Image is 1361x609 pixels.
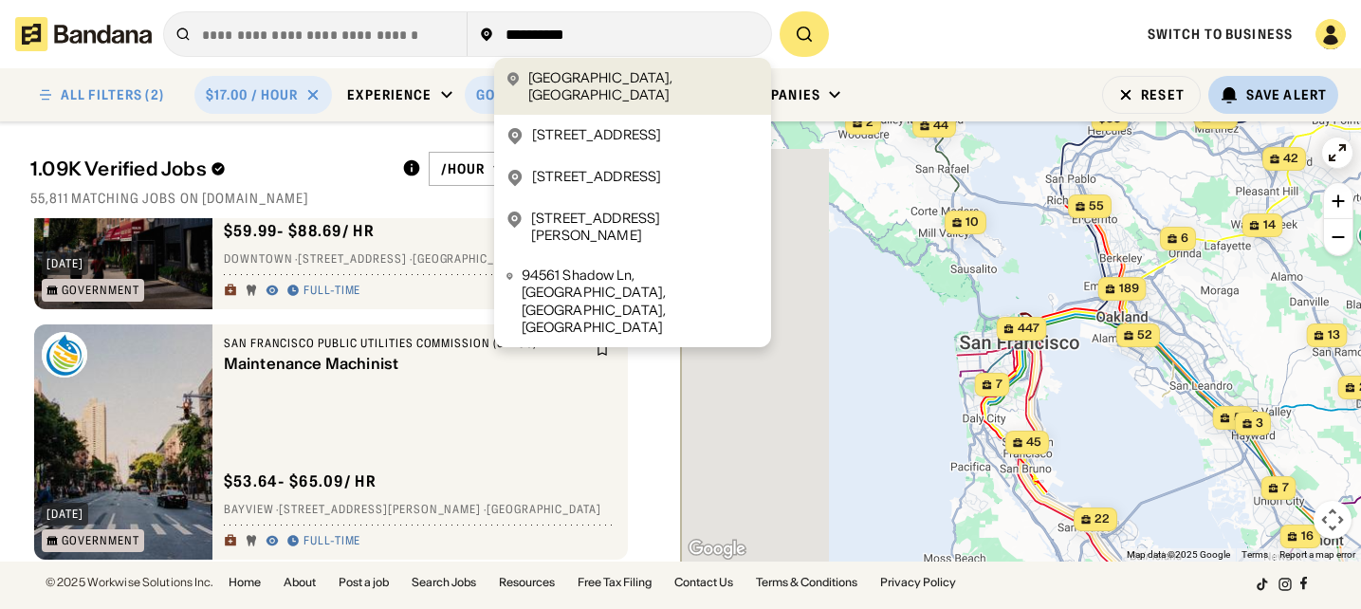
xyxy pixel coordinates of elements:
[30,218,651,562] div: grid
[1018,321,1039,337] span: 447
[996,377,1002,393] span: 7
[1094,511,1110,527] span: 22
[1314,501,1352,539] button: Map camera controls
[303,284,361,299] div: Full-time
[46,508,83,520] div: [DATE]
[224,252,616,268] div: Downtown · [STREET_ADDRESS] · [GEOGRAPHIC_DATA]
[880,577,956,588] a: Privacy Policy
[528,69,760,103] div: [GEOGRAPHIC_DATA], [GEOGRAPHIC_DATA]
[476,86,569,103] div: Government
[686,537,748,562] img: Google
[224,471,377,491] div: $ 53.64 - $65.09 / hr
[303,534,361,549] div: Full-time
[1282,480,1289,496] span: 7
[1119,281,1139,297] span: 189
[532,168,661,187] div: [STREET_ADDRESS]
[224,336,584,351] div: San Francisco Public Utilities Commission (SFPUC)
[1141,88,1185,101] div: Reset
[46,258,83,269] div: [DATE]
[229,577,261,588] a: Home
[1181,231,1188,247] span: 6
[933,118,948,134] span: 44
[30,157,387,180] div: 1.09K Verified Jobs
[1089,198,1104,214] span: 55
[741,86,820,103] div: Companies
[532,126,661,145] div: [STREET_ADDRESS]
[46,577,213,588] div: © 2025 Workwise Solutions Inc.
[30,190,651,207] div: 55,811 matching jobs on [DOMAIN_NAME]
[1256,415,1263,432] span: 3
[339,577,389,588] a: Post a job
[499,577,555,588] a: Resources
[412,577,476,588] a: Search Jobs
[1263,217,1276,233] span: 14
[224,355,584,373] div: Maintenance Machinist
[686,537,748,562] a: Open this area in Google Maps (opens a new window)
[1283,151,1298,167] span: 42
[531,210,760,244] div: [STREET_ADDRESS][PERSON_NAME]
[224,221,375,241] div: $ 59.99 - $88.69 / hr
[1137,327,1152,343] span: 52
[1234,410,1246,426] span: 51
[206,86,299,103] div: $17.00 / hour
[15,17,152,51] img: Bandana logotype
[1148,26,1293,43] a: Switch to Business
[42,332,87,378] img: San Francisco Public Utilities Commission (SFPUC) logo
[756,577,857,588] a: Terms & Conditions
[1026,434,1041,451] span: 45
[1279,549,1355,560] a: Report a map error
[578,577,652,588] a: Free Tax Filing
[347,86,432,103] div: Experience
[674,577,733,588] a: Contact Us
[1246,86,1327,103] div: Save Alert
[441,160,486,177] div: /hour
[1241,549,1268,560] a: Terms (opens in new tab)
[62,285,139,296] div: Government
[1301,528,1314,544] span: 16
[966,214,979,231] span: 10
[522,267,760,336] div: 94561 Shadow Ln, [GEOGRAPHIC_DATA], [GEOGRAPHIC_DATA], [GEOGRAPHIC_DATA]
[866,115,874,131] span: 2
[1127,549,1230,560] span: Map data ©2025 Google
[61,88,164,101] div: ALL FILTERS (2)
[62,535,139,546] div: Government
[284,577,316,588] a: About
[224,503,616,518] div: Bayview · [STREET_ADDRESS][PERSON_NAME] · [GEOGRAPHIC_DATA]
[1328,327,1340,343] span: 13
